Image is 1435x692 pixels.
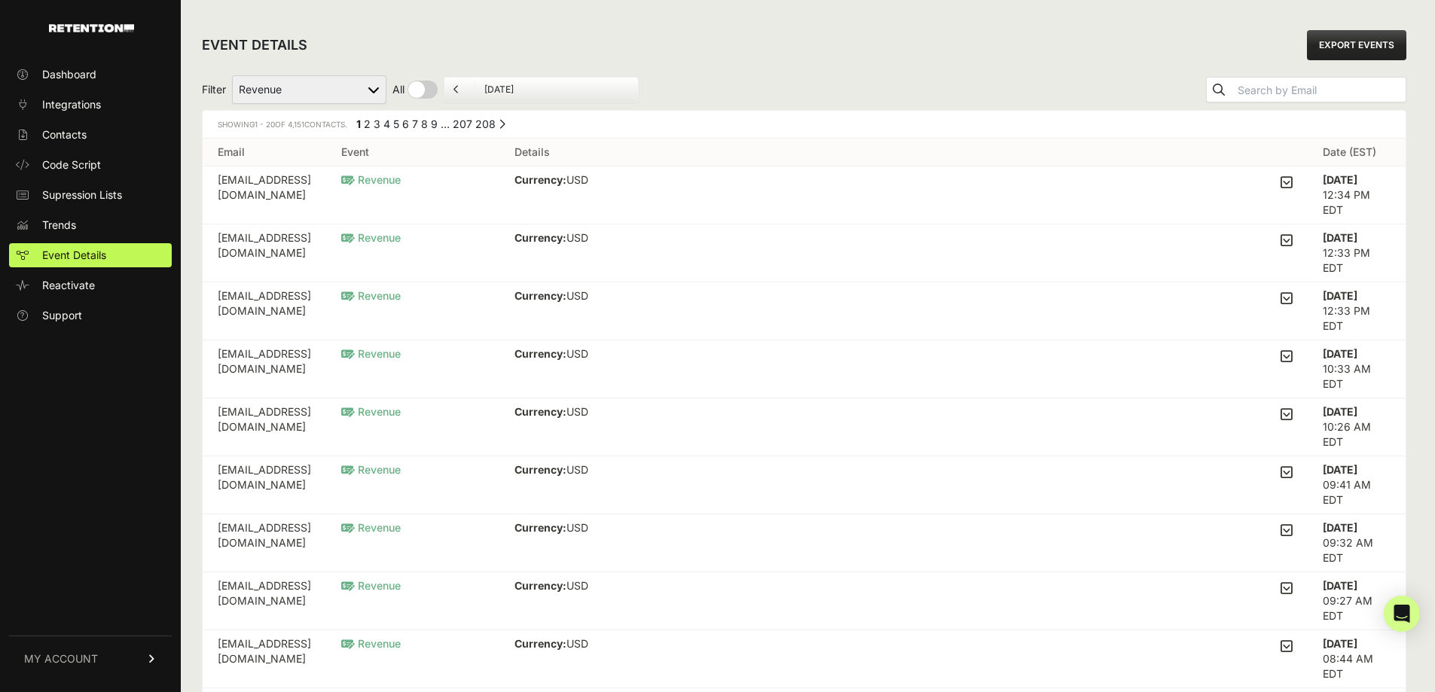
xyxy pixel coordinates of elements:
[24,651,98,666] span: MY ACCOUNT
[514,579,566,592] strong: Currency:
[499,139,1308,166] th: Details
[441,117,450,130] span: …
[353,117,505,136] div: Pagination
[203,514,326,572] td: [EMAIL_ADDRESS][DOMAIN_NAME]
[1308,398,1406,456] td: 10:26 AM EDT
[514,288,643,303] p: USD
[1323,521,1357,534] strong: [DATE]
[255,120,275,129] span: 1 - 20
[1308,456,1406,514] td: 09:41 AM EDT
[1235,80,1406,101] input: Search by Email
[1307,30,1406,60] a: EXPORT EVENTS
[514,289,566,302] strong: Currency:
[9,243,172,267] a: Event Details
[341,579,401,592] span: Revenue
[326,139,499,166] th: Event
[42,157,101,172] span: Code Script
[514,520,644,535] p: USD
[402,117,409,130] a: Page 6
[1323,405,1357,418] strong: [DATE]
[341,289,401,302] span: Revenue
[341,347,401,360] span: Revenue
[42,97,101,112] span: Integrations
[1323,347,1357,360] strong: [DATE]
[341,521,401,534] span: Revenue
[9,213,172,237] a: Trends
[203,572,326,630] td: [EMAIL_ADDRESS][DOMAIN_NAME]
[9,273,172,297] a: Reactivate
[203,398,326,456] td: [EMAIL_ADDRESS][DOMAIN_NAME]
[1308,340,1406,398] td: 10:33 AM EDT
[9,93,172,117] a: Integrations
[421,117,428,130] a: Page 8
[514,521,566,534] strong: Currency:
[42,67,96,82] span: Dashboard
[475,117,496,130] a: Page 208
[1323,463,1357,476] strong: [DATE]
[374,117,380,130] a: Page 3
[9,123,172,147] a: Contacts
[9,303,172,328] a: Support
[202,35,307,56] h2: EVENT DETAILS
[9,153,172,177] a: Code Script
[49,24,134,32] img: Retention.com
[453,117,472,130] a: Page 207
[285,120,347,129] span: Contacts.
[9,183,172,207] a: Supression Lists
[412,117,418,130] a: Page 7
[42,218,76,233] span: Trends
[514,346,644,361] p: USD
[514,230,643,245] p: USD
[202,82,226,97] span: Filter
[364,117,371,130] a: Page 2
[514,463,566,476] strong: Currency:
[514,462,644,477] p: USD
[431,117,438,130] a: Page 9
[341,463,401,476] span: Revenue
[1323,231,1357,244] strong: [DATE]
[1323,289,1357,302] strong: [DATE]
[1323,579,1357,592] strong: [DATE]
[203,166,326,224] td: [EMAIL_ADDRESS][DOMAIN_NAME]
[203,456,326,514] td: [EMAIL_ADDRESS][DOMAIN_NAME]
[356,117,361,130] em: Page 1
[1308,224,1406,282] td: 12:33 PM EDT
[393,117,399,130] a: Page 5
[232,75,386,104] select: Filter
[514,404,644,419] p: USD
[9,636,172,681] a: MY ACCOUNT
[9,62,172,87] a: Dashboard
[1308,572,1406,630] td: 09:27 AM EDT
[514,231,566,244] strong: Currency:
[218,117,347,132] div: Showing of
[341,173,401,186] span: Revenue
[1308,630,1406,688] td: 08:44 AM EDT
[1323,637,1357,650] strong: [DATE]
[341,231,401,244] span: Revenue
[341,637,401,650] span: Revenue
[42,248,106,263] span: Event Details
[203,139,326,166] th: Email
[514,636,644,651] p: USD
[514,173,566,186] strong: Currency:
[514,347,566,360] strong: Currency:
[42,308,82,323] span: Support
[42,187,122,203] span: Supression Lists
[42,127,87,142] span: Contacts
[514,578,643,593] p: USD
[1323,173,1357,186] strong: [DATE]
[203,282,326,340] td: [EMAIL_ADDRESS][DOMAIN_NAME]
[1308,139,1406,166] th: Date (EST)
[1308,514,1406,572] td: 09:32 AM EDT
[341,405,401,418] span: Revenue
[1384,596,1420,632] div: Open Intercom Messenger
[383,117,390,130] a: Page 4
[203,224,326,282] td: [EMAIL_ADDRESS][DOMAIN_NAME]
[203,630,326,688] td: [EMAIL_ADDRESS][DOMAIN_NAME]
[288,120,304,129] span: 4,151
[203,340,326,398] td: [EMAIL_ADDRESS][DOMAIN_NAME]
[514,637,566,650] strong: Currency:
[42,278,95,293] span: Reactivate
[1308,282,1406,340] td: 12:33 PM EDT
[514,405,566,418] strong: Currency:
